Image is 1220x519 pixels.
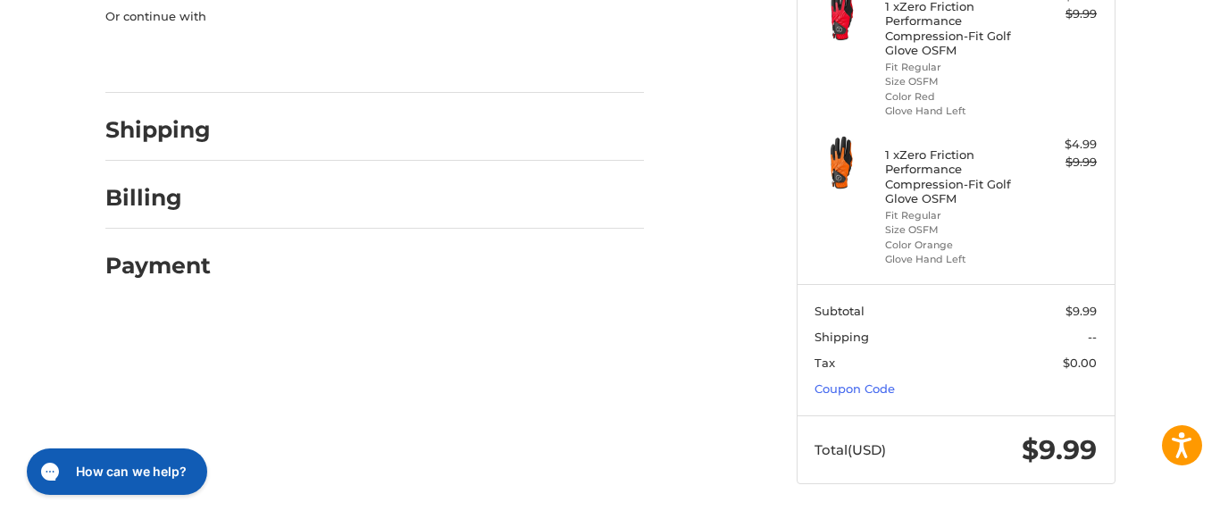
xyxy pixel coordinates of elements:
[815,304,865,318] span: Subtotal
[815,356,835,370] span: Tax
[1073,471,1220,519] iframe: Google Customer Reviews
[105,8,644,26] p: Or continue with
[1065,304,1097,318] span: $9.99
[885,238,1022,253] li: Color Orange
[105,184,210,212] h2: Billing
[815,381,895,396] a: Coupon Code
[1026,5,1097,23] div: $9.99
[1063,356,1097,370] span: $0.00
[885,222,1022,238] li: Size OSFM
[18,442,213,501] iframe: Gorgias live chat messenger
[1022,433,1097,466] span: $9.99
[885,74,1022,89] li: Size OSFM
[885,252,1022,267] li: Glove Hand Left
[105,252,211,280] h2: Payment
[885,89,1022,105] li: Color Red
[1088,330,1097,344] span: --
[885,208,1022,223] li: Fit Regular
[885,147,1022,205] h4: 1 x Zero Friction Performance Compression-Fit Golf Glove OSFM
[1026,154,1097,172] div: $9.99
[815,330,869,344] span: Shipping
[402,43,536,75] iframe: PayPal-venmo
[885,104,1022,119] li: Glove Hand Left
[815,441,886,458] span: Total (USD)
[105,116,211,144] h2: Shipping
[885,60,1022,75] li: Fit Regular
[251,43,385,75] iframe: PayPal-paylater
[1026,136,1097,154] div: $4.99
[99,43,233,75] iframe: PayPal-paypal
